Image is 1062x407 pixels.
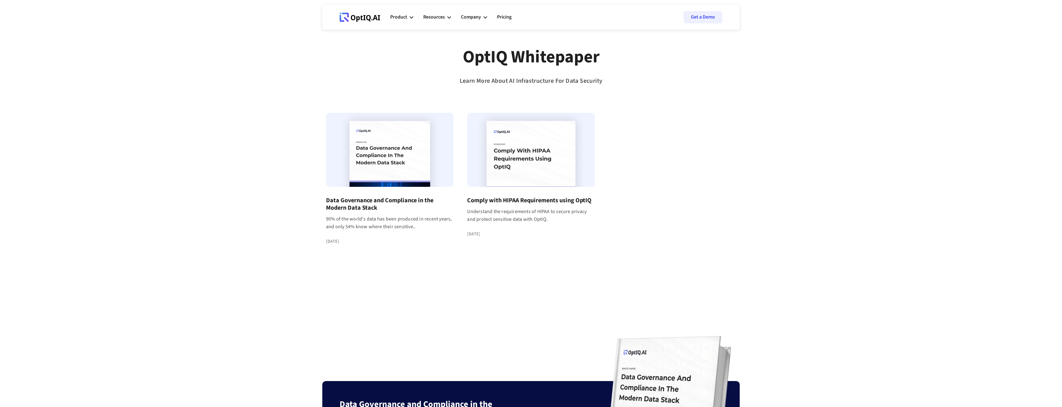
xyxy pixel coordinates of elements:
[322,109,457,276] a: Data Governance and Compliance in the Modern Data Stack90% of the world's data has been produced ...
[326,238,454,245] div: [DATE]
[463,109,598,276] a: Comply with HIPAA Requirements using OptIQUnderstand the requirements of HIPAA to secure privacy ...
[390,8,413,27] div: Product
[423,13,445,21] div: Resources
[467,197,595,204] h4: Comply with HIPAA Requirements using OptIQ
[461,8,487,27] div: Company
[497,8,512,27] a: Pricing
[461,13,481,21] div: Company
[684,11,722,23] a: Get a Demo
[460,75,603,87] div: Learn More About AI Infrastructure For Data Security
[340,8,380,27] a: Webflow Homepage
[460,46,603,68] div: OptIQ Whitepaper
[390,13,407,21] div: Product
[326,215,454,231] div: 90% of the world's data has been produced in recent years, and only 54% know where their sensitive..
[322,276,740,291] div: List
[467,231,595,237] div: [DATE]
[423,8,451,27] div: Resources
[467,208,595,224] div: Understand the requirements of HIPAA to secure privacy and protect sensitive data with OptIQ.
[326,197,454,212] h4: Data Governance and Compliance in the Modern Data Stack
